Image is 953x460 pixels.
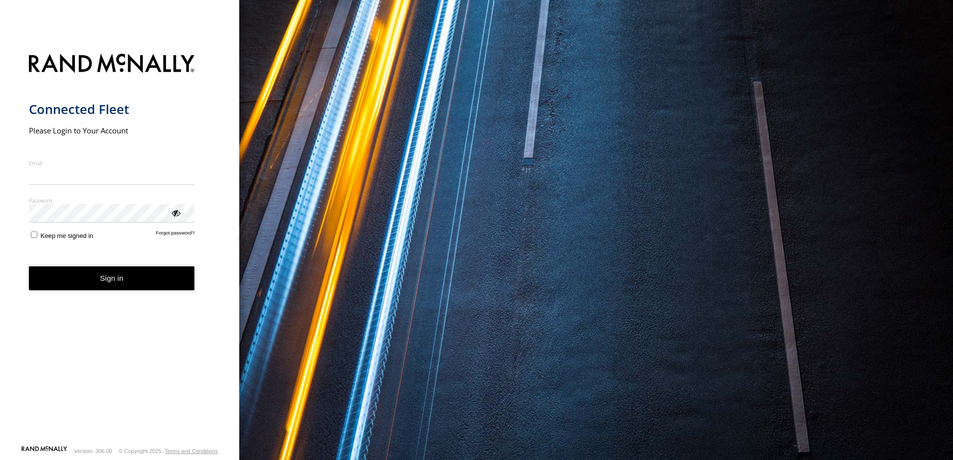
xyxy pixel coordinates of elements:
[29,266,195,291] button: Sign in
[29,48,211,445] form: main
[40,232,93,239] span: Keep me signed in
[170,208,180,218] div: ViewPassword
[29,101,195,117] h1: Connected Fleet
[119,448,218,454] div: © Copyright 2025 -
[31,231,37,238] input: Keep me signed in
[29,197,195,204] label: Password
[156,230,195,239] a: Forgot password?
[165,448,218,454] a: Terms and Conditions
[29,52,195,77] img: Rand McNally
[74,448,112,454] div: Version: 306.00
[29,125,195,135] h2: Please Login to Your Account
[29,159,195,167] label: Email
[21,446,67,456] a: Visit our Website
